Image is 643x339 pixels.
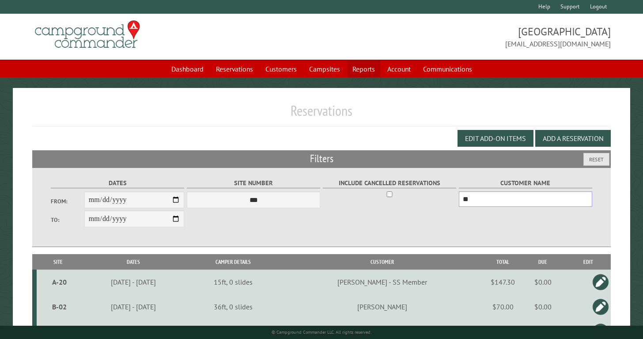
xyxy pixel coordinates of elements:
label: Include Cancelled Reservations [323,178,456,188]
a: Dashboard [166,61,209,77]
a: Reports [347,61,380,77]
h1: Reservations [32,102,611,126]
th: Customer [280,254,485,270]
td: $70.00 [485,294,521,319]
label: To: [51,216,84,224]
div: [DATE] - [DATE] [81,278,185,286]
small: © Campground Commander LLC. All rights reserved. [272,329,371,335]
td: $0.00 [521,294,565,319]
img: Campground Commander [32,17,143,52]
button: Add a Reservation [535,130,611,147]
h2: Filters [32,150,611,167]
td: [PERSON_NAME] [280,294,485,319]
div: [DATE] - [DATE] [81,302,185,311]
button: Edit Add-on Items [458,130,533,147]
td: 36ft, 0 slides [187,294,280,319]
td: $147.30 [485,270,521,294]
label: From: [51,197,84,206]
label: Dates [51,178,184,188]
th: Dates [80,254,186,270]
a: Account [382,61,416,77]
a: Communications [418,61,477,77]
td: [PERSON_NAME] - SS Member [280,270,485,294]
a: Customers [260,61,302,77]
a: Reservations [211,61,258,77]
a: Campsites [304,61,345,77]
span: [GEOGRAPHIC_DATA] [EMAIL_ADDRESS][DOMAIN_NAME] [321,24,611,49]
label: Customer Name [459,178,592,188]
th: Site [37,254,80,270]
td: 15ft, 0 slides [187,270,280,294]
th: Camper Details [187,254,280,270]
label: Site Number [187,178,320,188]
th: Total [485,254,521,270]
div: B-02 [40,302,79,311]
button: Reset [583,153,609,166]
th: Due [521,254,565,270]
div: A-20 [40,278,79,286]
td: $0.00 [521,270,565,294]
th: Edit [565,254,611,270]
